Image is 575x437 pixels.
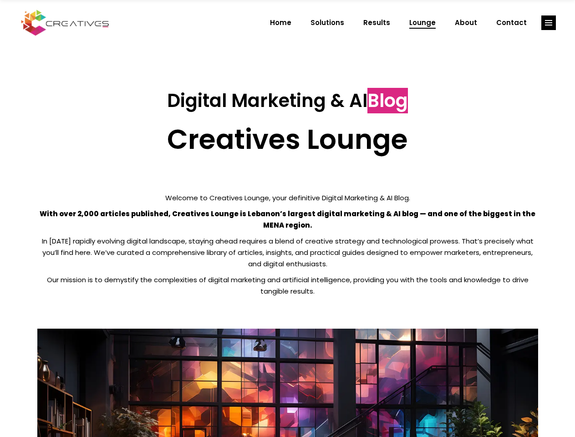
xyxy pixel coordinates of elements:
h3: Digital Marketing & AI [37,90,538,112]
span: Home [270,11,291,35]
h2: Creatives Lounge [37,123,538,156]
a: Home [260,11,301,35]
span: About [455,11,477,35]
p: Our mission is to demystify the complexities of digital marketing and artificial intelligence, pr... [37,274,538,297]
p: Welcome to Creatives Lounge, your definitive Digital Marketing & AI Blog. [37,192,538,203]
a: Lounge [400,11,445,35]
img: Creatives [19,9,111,37]
p: In [DATE] rapidly evolving digital landscape, staying ahead requires a blend of creative strategy... [37,235,538,269]
strong: With over 2,000 articles published, Creatives Lounge is Lebanon’s largest digital marketing & AI ... [40,209,535,230]
span: Results [363,11,390,35]
span: Solutions [310,11,344,35]
a: About [445,11,487,35]
a: link [541,15,556,30]
span: Lounge [409,11,436,35]
span: Contact [496,11,527,35]
a: Solutions [301,11,354,35]
a: Contact [487,11,536,35]
span: Blog [367,88,408,113]
a: Results [354,11,400,35]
